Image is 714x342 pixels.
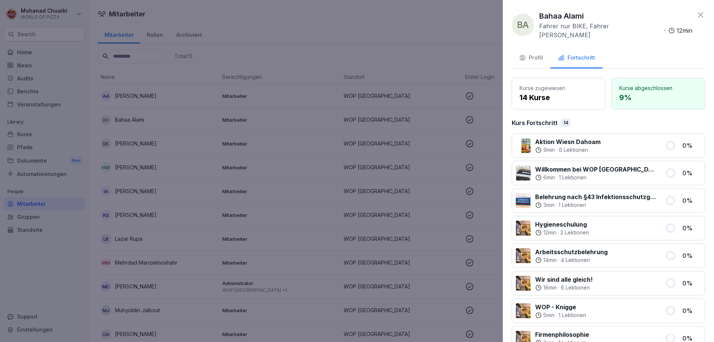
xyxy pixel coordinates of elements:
[535,275,593,284] p: Wir sind alle gleich!
[558,54,595,62] div: Fortschritt
[561,284,590,291] p: 6 Lektionen
[535,192,656,201] p: Belehrung nach §43 Infektionsschutzgesetz
[535,303,586,311] p: WOP - Knigge
[512,118,557,127] p: Kurs Fortschritt
[559,311,586,319] p: 1 Lektionen
[543,146,555,154] p: 9 min
[520,92,598,103] p: 14 Kurse
[535,165,656,174] p: Willkommen bei WOP [GEOGRAPHIC_DATA]
[519,54,543,62] div: Profil
[535,330,589,339] p: Firmenphilosophie
[539,22,661,39] p: Fahrer nur BIKE, Fahrer [PERSON_NAME]
[543,201,554,209] p: 3 min
[535,137,601,146] p: Aktion Wiesn Dahoam
[559,201,586,209] p: 1 Lektionen
[520,84,598,92] p: Kurse zugewiesen
[560,229,589,236] p: 2 Lektionen
[512,48,550,68] button: Profil
[535,256,608,264] div: ·
[550,48,602,68] button: Fortschritt
[682,224,701,233] p: 0 %
[619,84,697,92] p: Kurse abgeschlossen
[535,146,601,154] div: ·
[682,279,701,288] p: 0 %
[535,247,608,256] p: Arbeitsschutzbelehrung
[539,22,692,39] div: ·
[535,174,656,181] div: ·
[543,229,556,236] p: 12 min
[561,119,570,127] div: 14
[559,174,586,181] p: 1 Lektionen
[619,92,697,103] p: 9 %
[682,251,701,260] p: 0 %
[682,169,701,178] p: 0 %
[543,284,557,291] p: 16 min
[543,174,555,181] p: 6 min
[682,306,701,315] p: 0 %
[535,201,656,209] div: ·
[512,14,534,36] div: BA
[682,141,701,150] p: 0 %
[682,196,701,205] p: 0 %
[676,26,692,35] p: 12 min
[559,146,588,154] p: 6 Lektionen
[539,10,584,22] p: Bahaa Alami
[561,256,590,264] p: 4 Lektionen
[535,229,589,236] div: ·
[543,256,557,264] p: 14 min
[535,311,586,319] div: ·
[535,220,589,229] p: Hygieneschulung
[535,284,593,291] div: ·
[543,311,554,319] p: 5 min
